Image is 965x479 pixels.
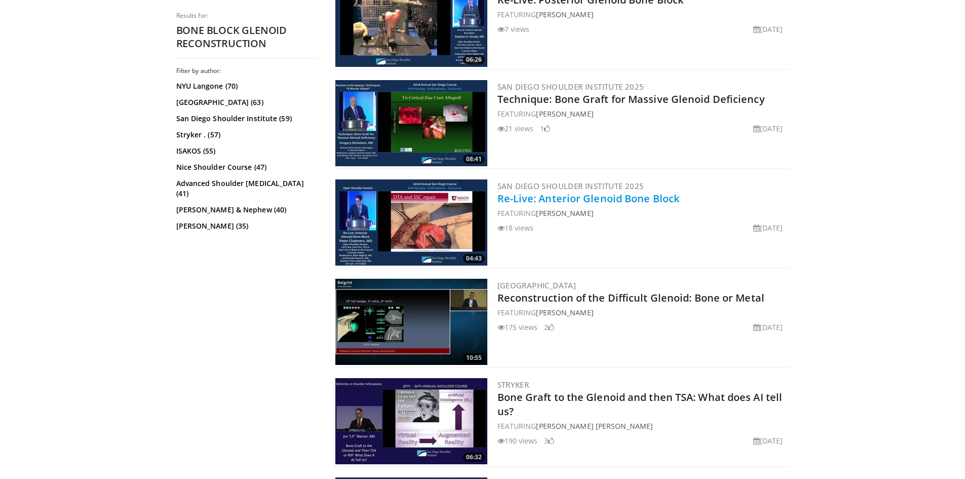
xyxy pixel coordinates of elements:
a: [PERSON_NAME] [536,10,593,19]
div: FEATURING [497,307,787,318]
a: [GEOGRAPHIC_DATA] [497,280,576,290]
li: [DATE] [753,223,783,233]
a: [GEOGRAPHIC_DATA] (63) [176,97,316,107]
li: 21 views [497,123,534,134]
li: [DATE] [753,24,783,34]
li: 1 [540,123,550,134]
span: 06:26 [463,55,485,64]
a: [PERSON_NAME] [PERSON_NAME] [536,421,653,431]
span: 06:32 [463,453,485,462]
a: ISAKOS (55) [176,146,316,156]
li: [DATE] [753,123,783,134]
a: 06:32 [335,378,487,464]
div: FEATURING [497,208,787,218]
div: FEATURING [497,108,787,119]
a: Reconstruction of the Difficult Glenoid: Bone or Metal [497,291,764,305]
a: [PERSON_NAME] (35) [176,221,316,231]
h2: BONE BLOCK GLENOID RECONSTRUCTION [176,24,318,50]
li: 190 views [497,435,538,446]
a: 04:43 [335,179,487,266]
img: 068392e2-30db-45b7-b151-068b993ae4d9.300x170_q85_crop-smart_upscale.jpg [335,80,487,166]
li: [DATE] [753,322,783,333]
img: 79b55061-8aac-4326-b818-fa78a6d138e0.300x170_q85_crop-smart_upscale.jpg [335,279,487,365]
a: San Diego Shoulder Institute 2025 [497,181,644,191]
a: Stryker [497,380,529,390]
a: [PERSON_NAME] [536,109,593,119]
p: Results for: [176,12,318,20]
a: Re-Live: Anterior Glenoid Bone Block [497,192,680,205]
a: 10:55 [335,279,487,365]
li: 2 [544,322,554,333]
a: San Diego Shoulder Institute 2025 [497,82,644,92]
span: 08:41 [463,155,485,164]
a: San Diego Shoulder Institute (59) [176,114,316,124]
li: 3 [544,435,554,446]
a: Bone Graft to the Glenoid and then TSA: What does AI tell us? [497,390,783,418]
img: 2fe98b9b-57e2-46a3-a8ae-c8f1b1498471.300x170_q85_crop-smart_upscale.jpg [335,378,487,464]
a: [PERSON_NAME] & Nephew (40) [176,205,316,215]
span: 10:55 [463,353,485,362]
a: 08:41 [335,80,487,166]
li: 18 views [497,223,534,233]
a: Advanced Shoulder [MEDICAL_DATA] (41) [176,178,316,199]
div: FEATURING [497,9,787,20]
span: 04:43 [463,254,485,263]
h3: Filter by author: [176,67,318,75]
a: Nice Shoulder Course (47) [176,162,316,172]
a: [PERSON_NAME] [536,308,593,317]
li: 175 views [497,322,538,333]
li: 7 views [497,24,530,34]
a: NYU Langone (70) [176,81,316,91]
a: Stryker . (57) [176,130,316,140]
img: 32a1af24-06a4-4440-a921-598d564ecb67.300x170_q85_crop-smart_upscale.jpg [335,179,487,266]
a: [PERSON_NAME] [536,208,593,218]
a: Technique: Bone Graft for Massive Glenoid Deficiency [497,92,765,106]
div: FEATURING [497,421,787,431]
li: [DATE] [753,435,783,446]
